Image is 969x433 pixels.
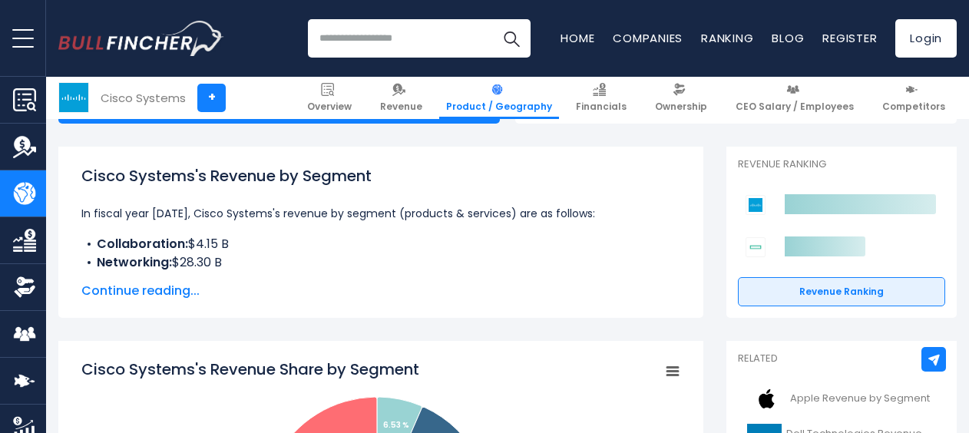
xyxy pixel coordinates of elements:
a: Revenue [373,77,429,119]
span: Ownership [655,101,707,113]
a: Go to homepage [58,21,223,56]
a: + [197,84,226,112]
a: Overview [300,77,359,119]
a: Apple Revenue by Segment [738,378,945,420]
img: AAPL logo [747,382,785,416]
li: $28.30 B [81,253,680,272]
a: Ranking [701,30,753,46]
tspan: 6.53 % [383,419,409,431]
a: Ownership [648,77,714,119]
a: Product / Geography [439,77,559,119]
span: Apple Revenue by Segment [790,392,930,405]
img: Cisco Systems competitors logo [746,195,766,215]
img: Bullfincher logo [58,21,224,56]
b: Collaboration: [97,235,188,253]
tspan: Cisco Systems's Revenue Share by Segment [81,359,419,380]
img: Ownership [13,276,36,299]
div: Cisco Systems [101,89,186,107]
p: Related [738,352,945,365]
a: Register [822,30,877,46]
a: Companies [613,30,683,46]
a: Revenue Ranking [738,277,945,306]
span: CEO Salary / Employees [736,101,854,113]
span: Product / Geography [446,101,552,113]
span: Continue reading... [81,282,680,300]
a: Competitors [875,77,952,119]
a: Financials [569,77,633,119]
img: Hewlett Packard Enterprise Company competitors logo [746,237,766,257]
p: Revenue Ranking [738,158,945,171]
li: $4.15 B [81,235,680,253]
a: Home [561,30,594,46]
p: In fiscal year [DATE], Cisco Systems's revenue by segment (products & services) are as follows: [81,204,680,223]
button: Search [492,19,531,58]
h1: Cisco Systems's Revenue by Segment [81,164,680,187]
span: Financials [576,101,627,113]
img: CSCO logo [59,83,88,112]
span: Overview [307,101,352,113]
span: Revenue [380,101,422,113]
a: Login [895,19,957,58]
b: Networking: [97,253,172,271]
span: Competitors [882,101,945,113]
a: CEO Salary / Employees [729,77,861,119]
a: Blog [772,30,804,46]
